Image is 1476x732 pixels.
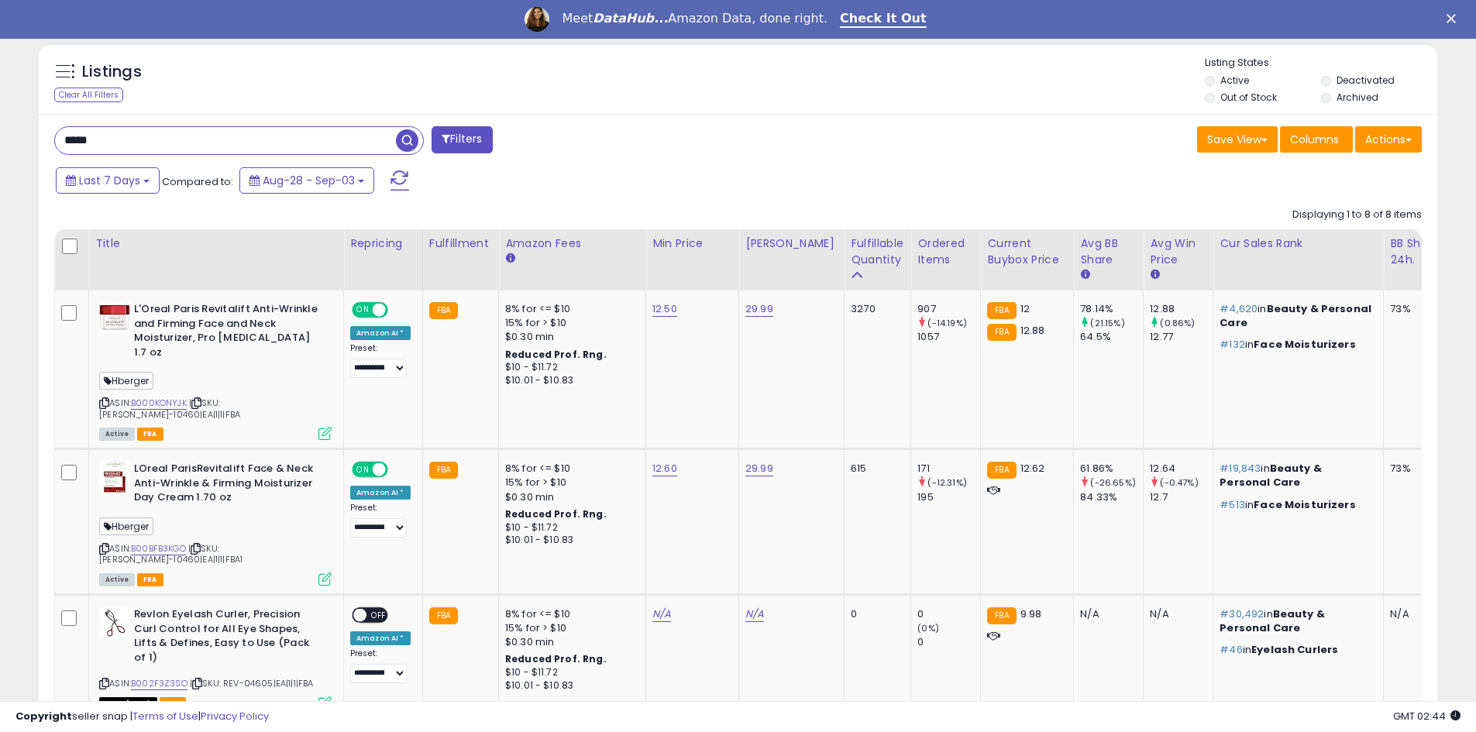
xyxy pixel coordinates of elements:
div: $10.01 - $10.83 [505,534,634,547]
a: B002F3Z3SO [131,677,188,690]
span: | SKU: REV-04605|EA|1|1|FBA [190,677,314,689]
a: B00BFB3KGO [131,542,186,555]
label: Deactivated [1337,74,1395,87]
img: 41n9LjEfyIL._SL40_.jpg [99,607,130,638]
div: Preset: [350,343,411,378]
div: Amazon Fees [505,235,639,252]
div: Fulfillable Quantity [851,235,904,268]
div: Meet Amazon Data, done right. [562,11,827,26]
span: Beauty & Personal Care [1220,607,1325,635]
small: FBA [429,462,458,479]
div: Displaying 1 to 8 of 8 items [1292,208,1422,222]
p: in [1220,607,1371,635]
p: Listing States: [1205,56,1437,70]
div: $10.01 - $10.83 [505,679,634,692]
small: Avg Win Price. [1150,268,1159,282]
button: Save View [1197,126,1278,153]
div: Current Buybox Price [987,235,1067,268]
a: Privacy Policy [201,709,269,723]
span: ON [353,463,373,476]
div: $10 - $11.72 [505,361,634,374]
div: Title [95,235,337,252]
label: Archived [1337,91,1378,104]
b: Reduced Prof. Rng. [505,652,607,665]
div: 84.33% [1080,490,1143,504]
label: Out of Stock [1220,91,1277,104]
a: B000KONYJK [131,397,187,410]
small: FBA [429,302,458,319]
div: [PERSON_NAME] [745,235,838,252]
small: (-12.31%) [927,476,966,489]
div: 907 [917,302,980,316]
span: Beauty & Personal Care [1220,301,1371,330]
span: #132 [1220,337,1245,352]
h5: Listings [82,61,142,83]
div: 615 [851,462,899,476]
div: Preset: [350,503,411,538]
span: Hberger [99,517,153,535]
span: 12.62 [1020,461,1045,476]
a: Check It Out [840,11,927,28]
span: | SKU: [PERSON_NAME]-10460|EA|1|1|FBA [99,397,240,420]
span: Face Moisturizers [1254,337,1356,352]
small: FBA [987,607,1016,624]
div: 15% for > $10 [505,621,634,635]
p: in [1220,302,1371,330]
span: #4,620 [1220,301,1258,316]
span: All listings currently available for purchase on Amazon [99,573,135,586]
span: #19,843 [1220,461,1261,476]
span: | SKU: [PERSON_NAME]-10460|EA|1|1|FBA1 [99,542,243,565]
p: in [1220,462,1371,490]
b: Revlon Eyelash Curler, Precision Curl Control for All Eye Shapes, Lifts & Defines, Easy to Use (P... [134,607,322,668]
a: 29.99 [745,301,773,317]
span: 12.88 [1020,323,1045,338]
div: N/A [1150,607,1201,621]
b: Reduced Prof. Rng. [505,348,607,361]
small: (21.15%) [1090,317,1124,329]
div: Preset: [350,648,411,683]
a: N/A [745,607,764,622]
img: 41Ty9lKwUfL._SL40_.jpg [99,302,130,333]
div: 15% for > $10 [505,476,634,490]
div: $0.30 min [505,490,634,504]
b: LOreal ParisRevitalift Face & Neck Anti-Wrinkle & Firming Moisturizer Day Cream 1.70 oz [134,462,322,509]
div: 195 [917,490,980,504]
p: in [1220,498,1371,512]
div: ASIN: [99,302,332,438]
div: 12.7 [1150,490,1213,504]
small: FBA [987,324,1016,341]
div: 1057 [917,330,980,344]
small: Amazon Fees. [505,252,514,266]
small: (-26.65%) [1090,476,1135,489]
div: Repricing [350,235,416,252]
span: 2025-09-11 02:44 GMT [1393,709,1461,723]
div: N/A [1080,607,1131,621]
div: Fulfillment [429,235,492,252]
span: Last 7 Days [79,173,140,188]
div: 78.14% [1080,302,1143,316]
div: $0.30 min [505,635,634,649]
strong: Copyright [15,709,72,723]
div: 8% for <= $10 [505,462,634,476]
span: FBA [137,428,163,441]
span: 12 [1020,301,1030,316]
small: (0%) [917,622,939,634]
span: Compared to: [162,174,233,189]
small: (-14.19%) [927,317,966,329]
div: 12.88 [1150,302,1213,316]
button: Aug-28 - Sep-03 [239,167,374,194]
a: 29.99 [745,461,773,476]
span: Columns [1290,132,1339,147]
div: $10 - $11.72 [505,521,634,534]
div: Min Price [652,235,732,252]
div: Avg BB Share [1080,235,1137,268]
button: Actions [1355,126,1422,153]
button: Last 7 Days [56,167,160,194]
div: 0 [917,635,980,649]
span: #30,492 [1220,607,1264,621]
small: Avg BB Share. [1080,268,1089,282]
div: $10.01 - $10.83 [505,374,634,387]
div: N/A [1390,607,1441,621]
small: (0.86%) [1160,317,1195,329]
span: 9.98 [1020,607,1042,621]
